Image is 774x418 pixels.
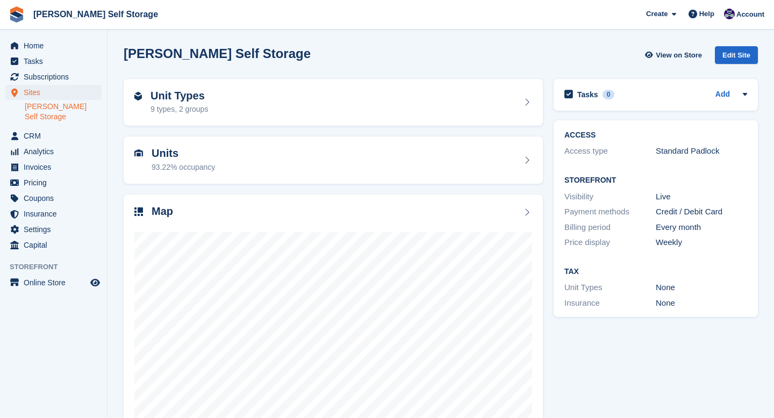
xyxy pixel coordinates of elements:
span: Capital [24,237,88,253]
a: Preview store [89,276,102,289]
h2: Units [152,147,215,160]
span: CRM [24,128,88,143]
h2: Map [152,205,173,218]
div: None [656,282,747,294]
a: menu [5,54,102,69]
div: Live [656,191,747,203]
div: 0 [603,90,615,99]
h2: Unit Types [150,90,208,102]
div: 93.22% occupancy [152,162,215,173]
span: Settings [24,222,88,237]
div: Weekly [656,236,747,249]
a: Edit Site [715,46,758,68]
div: Visibility [564,191,656,203]
a: menu [5,160,102,175]
span: Tasks [24,54,88,69]
span: Subscriptions [24,69,88,84]
span: Coupons [24,191,88,206]
span: Help [699,9,714,19]
a: menu [5,69,102,84]
a: menu [5,237,102,253]
a: menu [5,222,102,237]
img: stora-icon-8386f47178a22dfd0bd8f6a31ec36ba5ce8667c1dd55bd0f319d3a0aa187defe.svg [9,6,25,23]
div: Insurance [564,297,656,309]
a: Units 93.22% occupancy [124,136,543,184]
span: Invoices [24,160,88,175]
span: Analytics [24,144,88,159]
span: Online Store [24,275,88,290]
a: [PERSON_NAME] Self Storage [25,102,102,122]
div: Billing period [564,221,656,234]
a: menu [5,85,102,100]
a: menu [5,38,102,53]
div: None [656,297,747,309]
a: menu [5,144,102,159]
div: Every month [656,221,747,234]
div: Edit Site [715,46,758,64]
div: Standard Padlock [656,145,747,157]
span: Home [24,38,88,53]
span: Insurance [24,206,88,221]
a: menu [5,191,102,206]
div: Credit / Debit Card [656,206,747,218]
h2: ACCESS [564,131,747,140]
img: map-icn-33ee37083ee616e46c38cad1a60f524a97daa1e2b2c8c0bc3eb3415660979fc1.svg [134,207,143,216]
span: Sites [24,85,88,100]
span: Pricing [24,175,88,190]
img: unit-icn-7be61d7bf1b0ce9d3e12c5938cc71ed9869f7b940bace4675aadf7bd6d80202e.svg [134,149,143,157]
a: menu [5,128,102,143]
span: Account [736,9,764,20]
img: unit-type-icn-2b2737a686de81e16bb02015468b77c625bbabd49415b5ef34ead5e3b44a266d.svg [134,92,142,100]
a: Add [715,89,730,101]
img: Matthew Jones [724,9,735,19]
h2: Tax [564,268,747,276]
a: menu [5,175,102,190]
a: menu [5,275,102,290]
span: Storefront [10,262,107,272]
a: [PERSON_NAME] Self Storage [29,5,162,23]
div: Access type [564,145,656,157]
a: Unit Types 9 types, 2 groups [124,79,543,126]
h2: [PERSON_NAME] Self Storage [124,46,311,61]
div: Price display [564,236,656,249]
span: Create [646,9,668,19]
h2: Tasks [577,90,598,99]
div: Unit Types [564,282,656,294]
a: View on Store [643,46,706,64]
div: 9 types, 2 groups [150,104,208,115]
span: View on Store [656,50,702,61]
h2: Storefront [564,176,747,185]
a: menu [5,206,102,221]
div: Payment methods [564,206,656,218]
